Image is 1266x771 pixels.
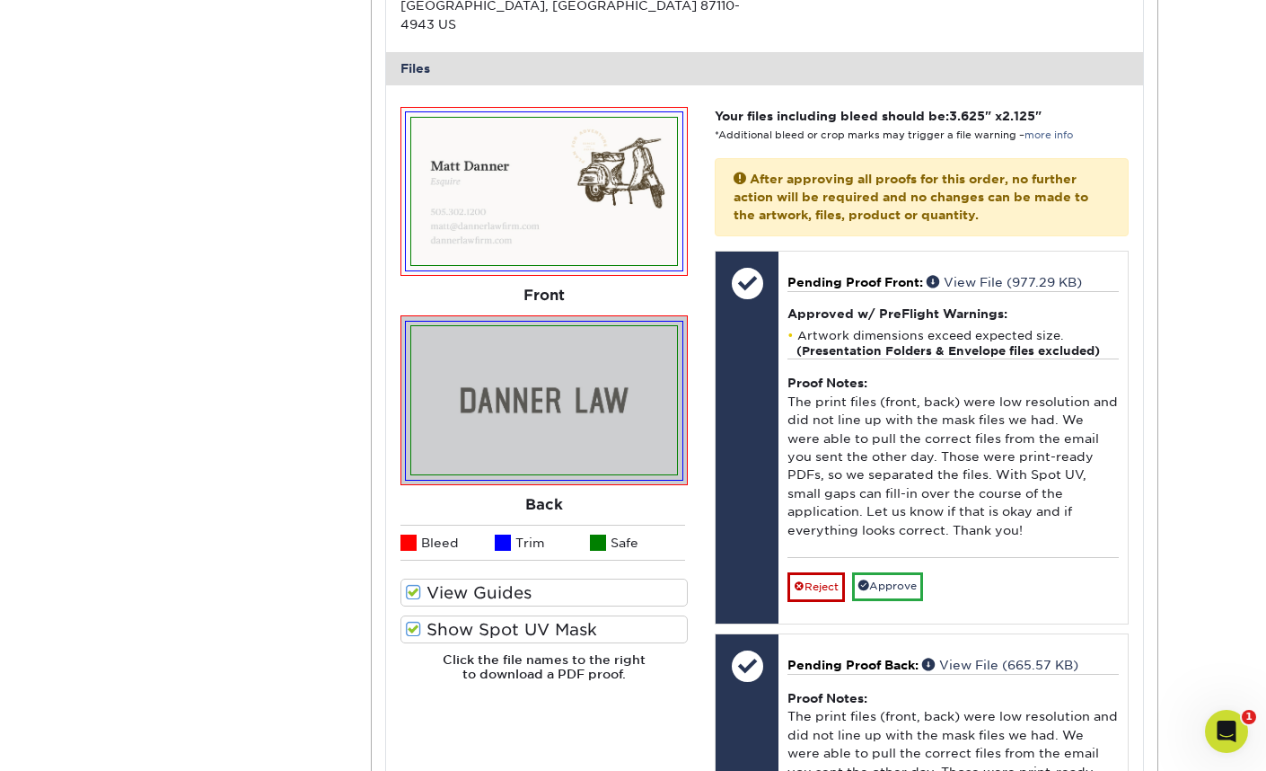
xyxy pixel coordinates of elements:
h6: Click the file names to the right to download a PDF proof. [400,652,689,696]
div: The print files (front, back) were low resolution and did not line up with the mask files we had.... [787,359,1119,557]
label: View Guides [400,579,689,607]
li: Bleed [400,525,496,561]
span: Pending Proof Front: [787,275,923,289]
strong: (Presentation Folders & Envelope files excluded) [796,344,1100,358]
span: 3.625 [949,109,985,123]
li: Artwork dimensions exceed expected size. [787,328,1119,359]
li: Safe [590,525,685,561]
strong: Your files including bleed should be: " x " [715,109,1042,123]
strong: Proof Notes: [787,691,867,705]
strong: Proof Notes: [787,376,867,390]
a: View File (977.29 KB) [927,275,1082,289]
a: View File (665.57 KB) [922,658,1078,672]
label: Show Spot UV Mask [400,616,689,643]
strong: After approving all proofs for this order, no further action will be required and no changes can ... [734,172,1088,223]
a: more info [1024,129,1073,141]
span: 2.125 [1002,109,1035,123]
li: Trim [495,525,590,561]
span: Pending Proof Back: [787,658,919,672]
iframe: Intercom live chat [1205,710,1248,753]
a: Approve [852,572,923,600]
div: Files [386,52,1144,84]
a: Reject [787,572,845,601]
h4: Approved w/ PreFlight Warnings: [787,306,1119,321]
div: Back [400,485,689,525]
div: Front [400,276,689,315]
span: 1 [1242,710,1256,724]
small: *Additional bleed or crop marks may trigger a file warning – [715,129,1073,141]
